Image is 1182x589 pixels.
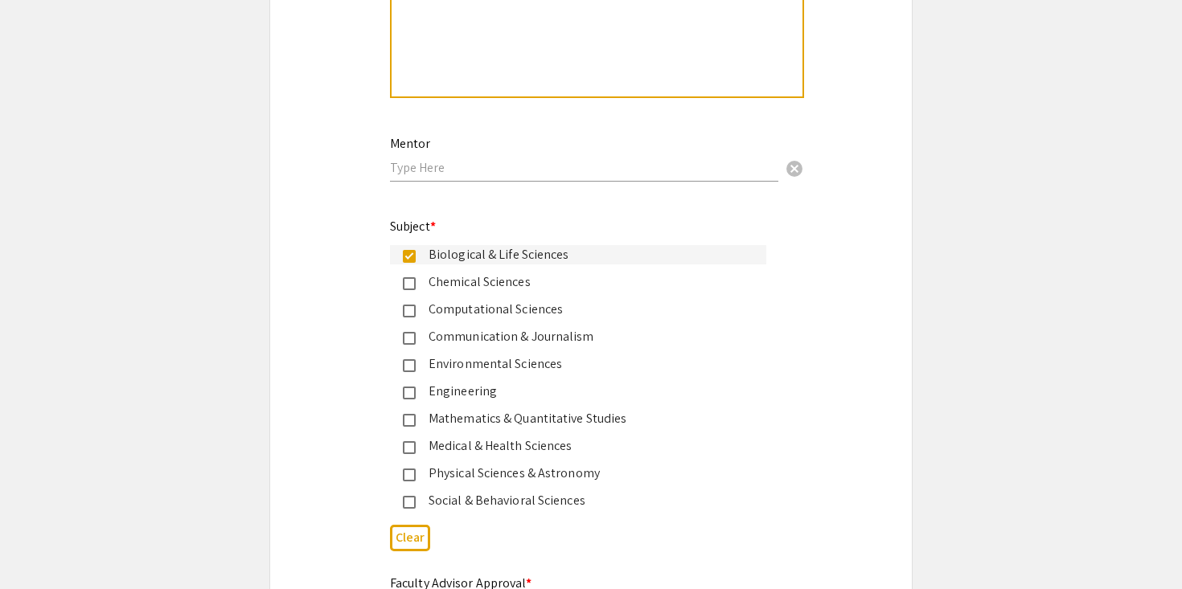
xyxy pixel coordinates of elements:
[390,159,778,176] input: Type Here
[390,218,436,235] mat-label: Subject
[785,159,804,178] span: cancel
[416,382,753,401] div: Engineering
[416,245,753,264] div: Biological & Life Sciences
[416,464,753,483] div: Physical Sciences & Astronomy
[416,354,753,374] div: Environmental Sciences
[12,517,68,577] iframe: Chat
[416,327,753,346] div: Communication & Journalism
[416,436,753,456] div: Medical & Health Sciences
[416,491,753,510] div: Social & Behavioral Sciences
[390,135,430,152] mat-label: Mentor
[778,152,811,184] button: Clear
[390,525,430,551] button: Clear
[416,409,753,428] div: Mathematics & Quantitative Studies
[416,272,753,292] div: Chemical Sciences
[416,300,753,319] div: Computational Sciences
